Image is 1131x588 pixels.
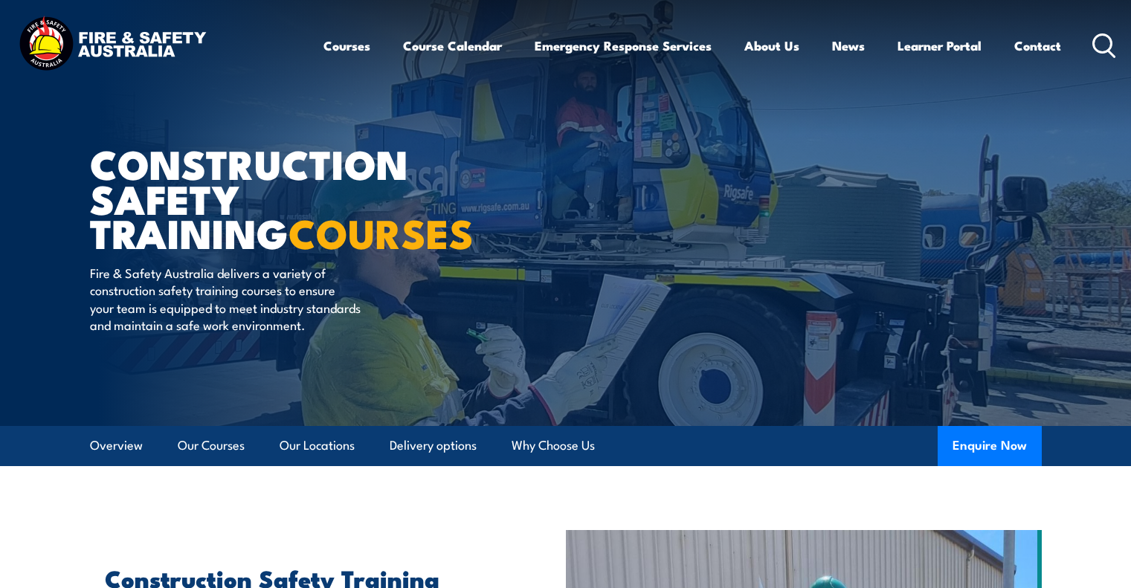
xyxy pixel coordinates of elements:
a: Emergency Response Services [535,26,712,65]
a: Contact [1014,26,1061,65]
a: Overview [90,426,143,465]
h2: Construction Safety Training [105,567,497,588]
button: Enquire Now [938,426,1042,466]
a: Course Calendar [403,26,502,65]
a: Courses [323,26,370,65]
strong: COURSES [289,201,474,262]
a: About Us [744,26,799,65]
a: Delivery options [390,426,477,465]
a: Our Courses [178,426,245,465]
a: Our Locations [280,426,355,465]
a: News [832,26,865,65]
h1: CONSTRUCTION SAFETY TRAINING [90,146,457,250]
a: Learner Portal [898,26,982,65]
p: Fire & Safety Australia delivers a variety of construction safety training courses to ensure your... [90,264,361,334]
a: Why Choose Us [512,426,595,465]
